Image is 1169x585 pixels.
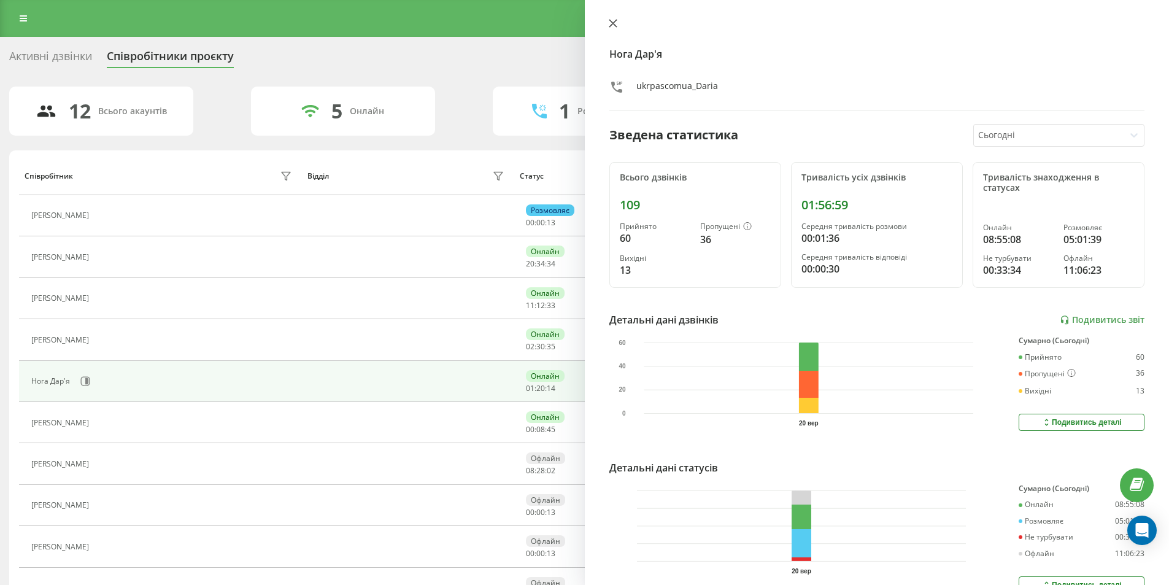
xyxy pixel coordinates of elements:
div: [PERSON_NAME] [31,543,92,551]
div: Тривалість усіх дзвінків [801,172,952,183]
button: Подивитись деталі [1019,414,1144,431]
div: : : [526,260,555,268]
div: : : [526,425,555,434]
span: 00 [526,507,534,517]
div: Розмовляє [526,204,574,216]
div: Тривалість знаходження в статусах [983,172,1134,193]
span: 28 [536,465,545,476]
text: 0 [622,410,625,417]
div: 1 [559,99,570,123]
span: 30 [536,341,545,352]
div: 5 [331,99,342,123]
span: 20 [526,258,534,269]
span: 45 [547,424,555,435]
span: 33 [547,300,555,311]
div: [PERSON_NAME] [31,501,92,509]
div: 00:01:36 [801,231,952,246]
div: Онлайн [526,411,565,423]
span: 01 [526,383,534,393]
div: Розмовляють [577,106,637,117]
div: : : [526,467,555,475]
div: 60 [620,231,690,246]
div: Середня тривалість відповіді [801,253,952,262]
text: 20 вер [792,568,811,575]
div: Сумарно (Сьогодні) [1019,336,1144,345]
div: [PERSON_NAME] [31,419,92,427]
div: Пропущені [1019,369,1076,379]
div: Детальні дані статусів [609,460,718,475]
div: Офлайн [1063,254,1134,263]
div: 109 [620,198,771,212]
div: Онлайн [983,223,1054,232]
div: Співробітник [25,172,73,180]
div: : : [526,384,555,393]
div: : : [526,549,555,558]
div: 00:33:34 [983,263,1054,277]
div: Онлайн [526,370,565,382]
div: Подивитись деталі [1041,417,1122,427]
div: [PERSON_NAME] [31,336,92,344]
div: : : [526,219,555,227]
span: 00 [526,548,534,559]
div: 08:55:08 [1115,500,1144,509]
div: Офлайн [1019,549,1054,558]
div: 00:33:34 [1115,533,1144,541]
div: : : [526,508,555,517]
span: 00 [526,217,534,228]
div: Вихідні [620,254,690,263]
span: 02 [526,341,534,352]
div: 13 [620,263,690,277]
div: 00:00:30 [801,262,952,276]
div: 12 [69,99,91,123]
div: Онлайн [526,246,565,257]
span: 00 [536,217,545,228]
span: 35 [547,341,555,352]
div: Всього дзвінків [620,172,771,183]
div: Онлайн [526,287,565,299]
div: Розмовляє [1019,517,1063,525]
div: Не турбувати [1019,533,1073,541]
div: Розмовляє [1063,223,1134,232]
div: Не турбувати [983,254,1054,263]
div: 36 [1136,369,1144,379]
div: Офлайн [526,535,565,547]
div: Відділ [307,172,329,180]
div: 08:55:08 [983,232,1054,247]
text: 40 [619,363,626,370]
span: 13 [547,217,555,228]
span: 08 [536,424,545,435]
span: 00 [536,507,545,517]
div: [PERSON_NAME] [31,460,92,468]
div: 05:01:39 [1063,232,1134,247]
div: 36 [700,232,771,247]
span: 13 [547,548,555,559]
div: Сумарно (Сьогодні) [1019,484,1144,493]
span: 08 [526,465,534,476]
div: 60 [1136,353,1144,362]
div: : : [526,301,555,310]
span: 34 [536,258,545,269]
span: 12 [536,300,545,311]
div: Активні дзвінки [9,50,92,69]
div: ukrpascomua_Daria [636,80,718,98]
span: 34 [547,258,555,269]
span: 13 [547,507,555,517]
span: 20 [536,383,545,393]
div: [PERSON_NAME] [31,253,92,262]
div: Нога Дар'я [31,377,73,385]
div: Прийнято [1019,353,1062,362]
text: 20 [619,387,626,393]
span: 00 [526,424,534,435]
div: Онлайн [1019,500,1054,509]
div: Вихідні [1019,387,1051,395]
div: Прийнято [620,222,690,231]
div: 01:56:59 [801,198,952,212]
text: 60 [619,339,626,346]
div: 11:06:23 [1063,263,1134,277]
div: 13 [1136,387,1144,395]
div: Онлайн [526,328,565,340]
div: Офлайн [526,452,565,464]
span: 00 [536,548,545,559]
h4: Нога Дар'я [609,47,1145,61]
div: Open Intercom Messenger [1127,516,1157,545]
